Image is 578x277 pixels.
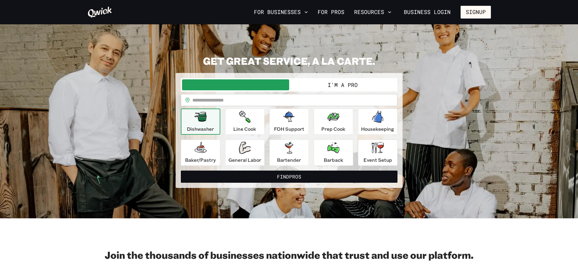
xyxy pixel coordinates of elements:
[461,6,491,19] button: Signup
[269,140,309,166] button: Bartender
[176,55,403,67] h2: GET GREAT SERVICE, A LA CARTE.
[314,140,353,166] button: Barback
[363,156,392,164] p: Event Setup
[233,125,256,133] p: Line Cook
[87,249,491,261] h2: Join the thousands of businesses nationwide that trust and use our platform.
[269,109,309,135] button: FOH Support
[361,125,394,133] p: Housekeeping
[399,6,456,19] a: Business Login
[277,156,301,164] p: Bartender
[315,7,347,17] a: For Pros
[181,140,220,166] button: Baker/Pastry
[321,125,345,133] p: Prep Cook
[182,79,289,90] button: I'm a Business
[358,140,397,166] button: Event Setup
[274,125,304,133] p: FOH Support
[314,109,353,135] button: Prep Cook
[324,156,343,164] p: Barback
[187,125,214,133] p: Dishwasher
[225,109,265,135] button: Line Cook
[289,79,396,90] button: I'm a Pro
[228,156,261,164] p: General Labor
[185,156,216,164] p: Baker/Pastry
[181,171,397,183] button: FindPros
[252,7,310,17] button: For Businesses
[352,7,394,17] button: Resources
[181,109,220,135] button: Dishwasher
[225,140,265,166] button: General Labor
[358,109,397,135] button: Housekeeping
